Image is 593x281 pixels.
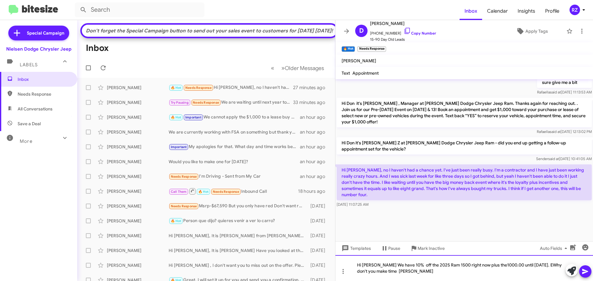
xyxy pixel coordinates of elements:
input: Search [75,2,204,17]
div: [DATE] [307,218,330,224]
span: Important [171,145,187,149]
button: Previous [267,62,278,74]
button: Mark Inactive [405,243,450,254]
span: Templates [340,243,371,254]
div: Nielsen Dodge Chrysler Jeep [6,46,71,52]
a: Calendar [482,2,513,20]
span: Older Messages [285,65,324,72]
button: Templates [335,243,376,254]
div: [PERSON_NAME] [107,129,169,135]
div: [PERSON_NAME] [107,188,169,194]
div: Person que dijo? quieres venir a ver lo carro? [169,217,307,225]
span: Sender [DATE] 10:41:05 AM [536,156,592,161]
span: Auto Fields [540,243,570,254]
span: said at [550,129,561,134]
span: 🔥 Hot [171,115,181,119]
span: Rafaella [DATE] 11:13:53 AM [537,90,592,94]
span: Needs Response [171,175,197,179]
div: [PERSON_NAME] [107,233,169,239]
a: Copy Number [404,31,436,35]
div: [PERSON_NAME] [107,85,169,91]
a: Profile [540,2,564,20]
div: [PERSON_NAME] [107,203,169,209]
div: Hi [PERSON_NAME], no I haven't had a chance yet. I've just been really busy. I'm a contractor and... [169,84,293,91]
span: « [271,64,274,72]
div: [PERSON_NAME] [107,218,169,224]
div: [PERSON_NAME] [107,99,169,105]
span: [PERSON_NAME] [342,58,376,64]
small: 🔥 Hot [342,46,355,52]
span: said at [548,156,559,161]
span: Needs Response [193,101,219,105]
span: said at [550,90,561,94]
div: 27 minutes ago [293,85,330,91]
span: [PERSON_NAME] [370,20,436,27]
span: Save a Deal [18,121,41,127]
div: [PERSON_NAME] [107,262,169,268]
div: Inbound Call [169,188,298,195]
div: Hi [PERSON_NAME] , I don't want you to miss out on the offer. Please pick a day so I can reserve ... [169,262,307,268]
div: [DATE] [307,203,330,209]
a: Insights [513,2,540,20]
div: [DATE] [307,262,330,268]
div: We are currently working with FSA on something but thank you [169,129,300,135]
span: Needs Response [171,204,197,208]
span: 🔥 Hot [171,219,181,223]
span: Rafaella [DATE] 12:13:02 PM [537,129,592,134]
span: Apply Tags [525,26,548,37]
button: Next [278,62,328,74]
button: Auto Fields [535,243,574,254]
span: Needs Response [213,190,239,194]
span: [PHONE_NUMBER] [370,27,436,36]
p: Hi [PERSON_NAME], no I haven't had a chance yet. I've just been really busy. I'm a contractor and... [337,164,592,200]
button: Apply Tags [500,26,563,37]
div: We cannot apply the $1,000 to a lease buy out being that it is a contracted value from your bank.... [169,114,300,121]
div: Hi [PERSON_NAME], It is [PERSON_NAME] Have you looked at the Grand Wagoneer link that I sent you?... [169,247,307,254]
div: 18 hours ago [298,188,330,194]
span: Try Pausing [171,101,189,105]
h1: Inbox [86,43,109,53]
div: [DATE] [307,247,330,254]
span: » [281,64,285,72]
span: [DATE] 11:07:25 AM [337,202,368,207]
span: Needs Response [185,86,212,90]
p: Hi Don it's [PERSON_NAME] , Manager at [PERSON_NAME] Dodge Chrysler Jeep Ram. Thanks again for re... [337,98,592,127]
span: 15-90 Day Old Leads [370,36,436,43]
div: My apologies for that. What day and time works best for you? [169,143,300,151]
span: More [20,138,32,144]
span: 🔥 Hot [198,190,209,194]
div: We are waiting until next year to purchase a new pacifica. I'll get in touch with you then. [169,99,293,106]
span: Needs Response [18,91,70,97]
span: Inbox [460,2,482,20]
button: RZ [564,5,586,15]
div: an hour ago [300,114,330,120]
span: Inbox [18,76,70,82]
button: Pause [376,243,405,254]
div: Hi [PERSON_NAME] We have 10% off the 2025 Ram 1500 right now plus the1000.00 until [DATE]. EWhy d... [335,255,593,281]
p: sure give me a bit [537,77,592,88]
span: All Conversations [18,106,53,112]
span: Important [185,115,201,119]
span: Labels [20,62,38,68]
div: [PERSON_NAME] [107,114,169,120]
span: Special Campaign [27,30,64,36]
a: Special Campaign [8,26,69,40]
span: Call Them [171,190,187,194]
div: RZ [570,5,580,15]
p: Hi Don it's [PERSON_NAME] Z at [PERSON_NAME] Dodge Chrysler Jeep Ram - did you end up getting a f... [337,137,592,155]
div: [DATE] [307,233,330,239]
div: [PERSON_NAME] [107,247,169,254]
small: Needs Response [357,46,386,52]
div: I'm Driving - Sent from My Car [169,173,300,180]
div: [PERSON_NAME] [107,144,169,150]
span: Appointment [352,70,379,76]
span: 🔥 Hot [171,86,181,90]
div: Hi [PERSON_NAME], It is [PERSON_NAME] from [PERSON_NAME] in [GEOGRAPHIC_DATA]. The 2022 Ram 1500 ... [169,233,307,239]
div: Would you like to make one for [DATE]? [169,159,300,165]
div: an hour ago [300,173,330,180]
span: D [359,26,364,36]
nav: Page navigation example [267,62,328,74]
div: [PERSON_NAME] [107,173,169,180]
